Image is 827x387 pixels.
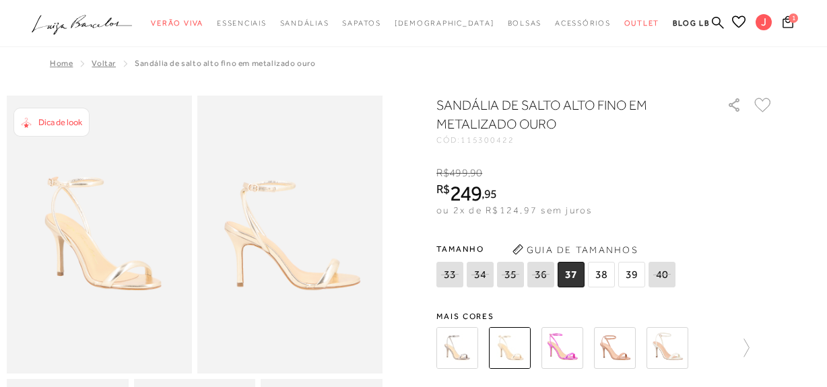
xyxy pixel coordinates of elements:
span: 115300422 [461,135,515,145]
span: 95 [484,186,497,201]
button: Guia de Tamanhos [508,239,642,260]
span: Mais cores [436,312,773,320]
button: J [750,13,779,34]
span: Acessórios [555,19,611,27]
i: , [482,188,497,200]
img: SANDÁLIA DE SALTO ALTO FINO EM METALIZADO CHUMBO [436,327,478,369]
img: SANDÁLIA DE SALTO ALTO FINO EM METALIZADO OURO [489,327,531,369]
img: SANDÁLIA DE SALTO ALTO FINO EM VERNIZ BEGE [594,327,636,369]
i: R$ [436,183,450,195]
span: 39 [618,262,645,287]
span: Sandálias [280,19,329,27]
button: 1 [779,15,797,33]
a: categoryNavScreenReaderText [151,11,203,36]
img: SANDÁLIA DE SALTO ALTO FINO EM METALIZADO ROSA PINK [541,327,583,369]
img: SANDÁLIA DE SALTO ALTO FINO EM VERNIZ BRANCO GELO [647,327,688,369]
i: , [468,167,483,179]
img: image [7,96,192,374]
span: 37 [558,262,585,287]
span: 90 [470,167,482,179]
a: categoryNavScreenReaderText [508,11,542,36]
span: Sapatos [342,19,381,27]
a: noSubCategoriesText [395,11,494,36]
span: Essenciais [217,19,267,27]
a: categoryNavScreenReaderText [217,11,267,36]
a: Voltar [92,59,116,68]
span: SANDÁLIA DE SALTO ALTO FINO EM METALIZADO OURO [135,59,316,68]
span: J [756,14,772,30]
img: image [197,96,383,374]
span: 40 [649,262,675,287]
h1: SANDÁLIA DE SALTO ALTO FINO EM METALIZADO OURO [436,96,689,133]
span: Bolsas [508,19,542,27]
span: ou 2x de R$124,97 sem juros [436,205,592,215]
span: 33 [436,262,463,287]
span: [DEMOGRAPHIC_DATA] [395,19,494,27]
a: categoryNavScreenReaderText [280,11,329,36]
a: BLOG LB [673,11,709,36]
div: CÓD: [436,136,706,144]
a: categoryNavScreenReaderText [624,11,660,36]
a: categoryNavScreenReaderText [555,11,611,36]
span: Outlet [624,19,660,27]
span: 1 [789,13,798,23]
span: BLOG LB [673,19,709,27]
a: categoryNavScreenReaderText [342,11,381,36]
a: Home [50,59,73,68]
span: Tamanho [436,239,679,259]
span: 36 [527,262,554,287]
i: R$ [436,167,449,179]
span: 499 [449,167,467,179]
span: Dica de look [38,117,82,127]
span: 38 [588,262,615,287]
span: 34 [467,262,494,287]
span: 249 [450,181,482,205]
span: 35 [497,262,524,287]
span: Verão Viva [151,19,203,27]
